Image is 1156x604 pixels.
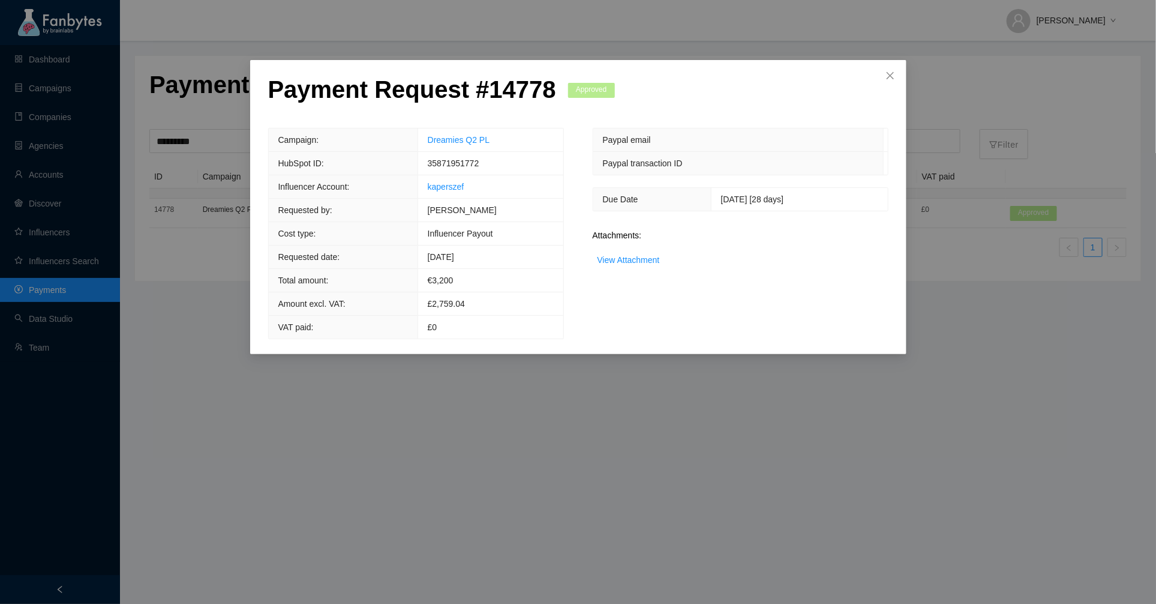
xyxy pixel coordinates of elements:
span: Total amount: [278,276,329,285]
span: [PERSON_NAME] [428,205,497,215]
a: kaperszef [428,182,464,192]
span: £2,759.04 [428,299,465,309]
span: Paypal transaction ID [603,159,683,168]
span: Approved [568,83,615,98]
span: Amount excl. VAT: [278,299,346,309]
a: View Attachment [597,255,660,265]
span: Campaign: [278,135,319,145]
span: Influencer Payout [428,229,493,238]
span: Cost type: [278,229,316,238]
span: Influencer Account: [278,182,350,192]
span: close [885,71,895,80]
p: Payment Request # 14778 [268,75,556,104]
span: Due Date [603,195,638,204]
span: [DATE] [28 days] [721,195,784,204]
span: Requested date: [278,252,340,262]
a: Dreamies Q2 PL [428,135,490,145]
span: Requested by: [278,205,332,215]
span: € 3,200 [428,276,454,285]
span: 35871951772 [428,159,479,168]
span: HubSpot ID: [278,159,324,168]
span: Paypal email [603,135,651,145]
button: Close [874,60,906,92]
span: [DATE] [428,252,454,262]
span: VAT paid: [278,322,314,332]
span: £0 [428,322,437,332]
